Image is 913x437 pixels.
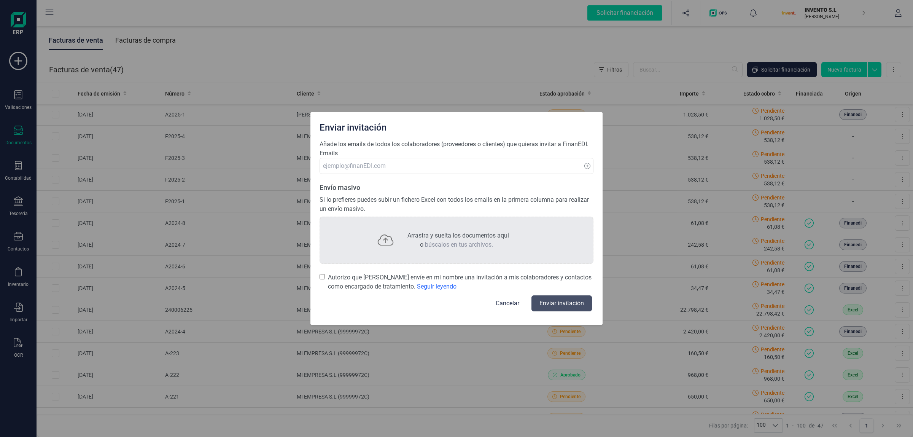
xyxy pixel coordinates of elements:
[487,294,528,313] button: Cancelar
[320,195,593,214] p: Si lo prefieres puedes subir un fichero Excel con todos los emails en la primera columna para rea...
[320,140,593,149] p: Añade los emails de todos los colaboradores (proveedores o clientes) que quieras invitar a FinanEDI.
[407,232,509,248] span: Arrastra y suelta los documentos aquí o
[320,273,325,281] input: Autorizo que [PERSON_NAME] envíe en mi nombre una invitación a mis colaboradores y contactos como...
[425,241,493,248] span: búscalos en tus archivos.
[531,295,592,311] button: Enviar invitación
[328,273,594,291] span: Autorizo que [PERSON_NAME] envíe en mi nombre una invitación a mis colaboradores y contactos como...
[320,150,338,157] span: Emails
[417,283,456,290] span: Seguir leyendo
[320,183,593,192] p: Envío masivo
[317,118,596,134] div: Enviar invitación
[320,217,593,263] div: Arrastra y suelta los documentos aquío búscalos en tus archivos.
[320,158,593,174] input: ejemplo@finanEDI.com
